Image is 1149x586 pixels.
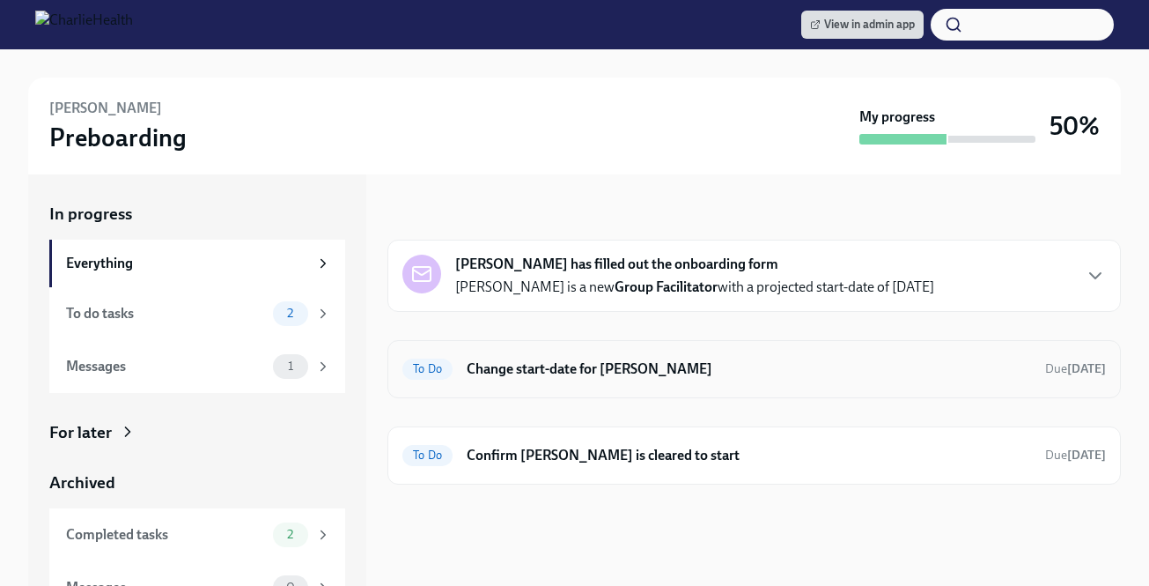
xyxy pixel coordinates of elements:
[49,340,345,393] a: Messages1
[49,471,345,494] a: Archived
[49,122,187,153] h3: Preboarding
[49,508,345,561] a: Completed tasks2
[455,278,934,297] p: [PERSON_NAME] is a new with a projected start-date of [DATE]
[801,11,924,39] a: View in admin app
[1050,110,1100,142] h3: 50%
[49,240,345,287] a: Everything
[402,441,1106,470] a: To DoConfirm [PERSON_NAME] is cleared to startDue[DATE]
[66,525,266,545] div: Completed tasks
[402,362,453,375] span: To Do
[387,203,470,226] div: In progress
[1067,448,1106,463] strong: [DATE]
[467,446,1031,465] h6: Confirm [PERSON_NAME] is cleared to start
[1045,361,1106,376] span: Due
[277,360,304,373] span: 1
[66,357,266,376] div: Messages
[276,528,304,541] span: 2
[49,203,345,226] a: In progress
[402,355,1106,383] a: To DoChange start-date for [PERSON_NAME]Due[DATE]
[49,99,162,118] h6: [PERSON_NAME]
[49,421,345,444] a: For later
[1045,360,1106,377] span: August 28th, 2025 08:00
[35,11,133,39] img: CharlieHealth
[402,449,453,462] span: To Do
[1045,447,1106,464] span: September 3rd, 2025 08:00
[615,278,718,295] strong: Group Facilitator
[276,307,304,320] span: 2
[859,108,935,127] strong: My progress
[66,254,308,273] div: Everything
[49,287,345,340] a: To do tasks2
[1045,448,1106,463] span: Due
[467,360,1031,379] h6: Change start-date for [PERSON_NAME]
[810,16,915,33] span: View in admin app
[1067,361,1106,376] strong: [DATE]
[455,255,778,274] strong: [PERSON_NAME] has filled out the onboarding form
[66,304,266,323] div: To do tasks
[49,421,112,444] div: For later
